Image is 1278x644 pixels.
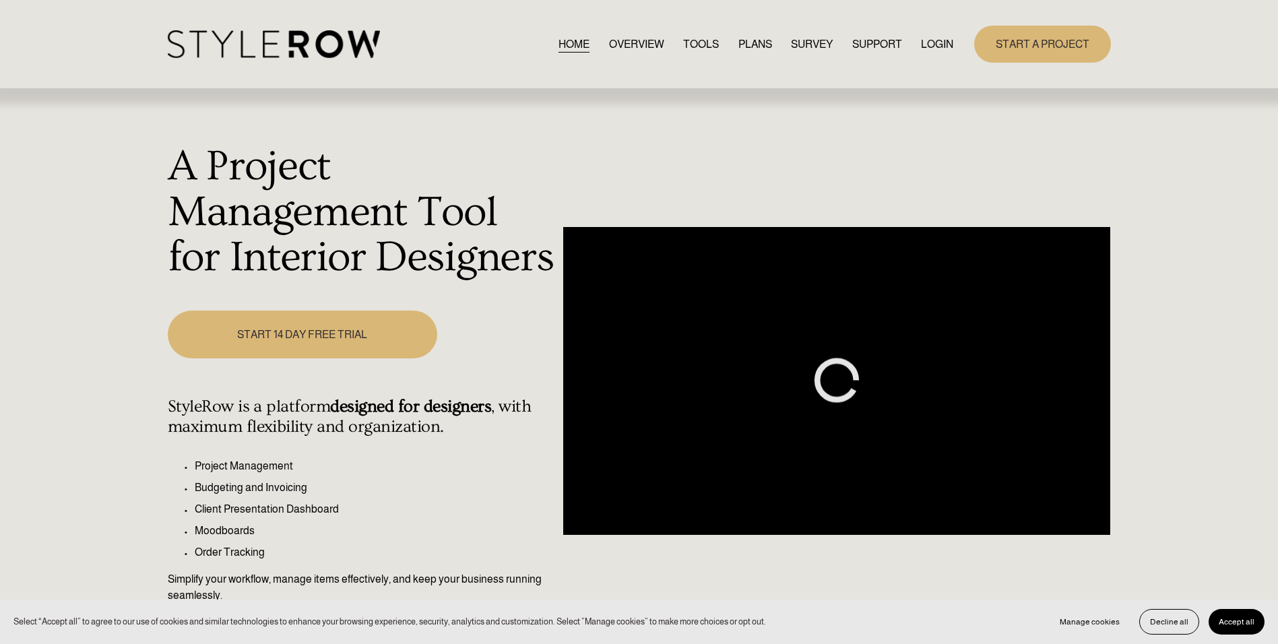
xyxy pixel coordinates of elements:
[609,35,664,53] a: OVERVIEW
[168,571,556,604] p: Simplify your workflow, manage items effectively, and keep your business running seamlessly.
[1209,609,1265,635] button: Accept all
[13,615,766,628] p: Select “Accept all” to agree to our use of cookies and similar technologies to enhance your brows...
[168,144,556,281] h1: A Project Management Tool for Interior Designers
[1139,609,1199,635] button: Decline all
[1060,617,1120,626] span: Manage cookies
[195,458,556,474] p: Project Management
[974,26,1111,63] a: START A PROJECT
[852,35,902,53] a: folder dropdown
[168,30,380,58] img: StyleRow
[921,35,953,53] a: LOGIN
[558,35,589,53] a: HOME
[195,501,556,517] p: Client Presentation Dashboard
[1150,617,1188,626] span: Decline all
[195,544,556,560] p: Order Tracking
[738,35,772,53] a: PLANS
[168,397,556,437] h4: StyleRow is a platform , with maximum flexibility and organization.
[195,480,556,496] p: Budgeting and Invoicing
[330,397,491,416] strong: designed for designers
[852,36,902,53] span: SUPPORT
[1219,617,1254,626] span: Accept all
[1050,609,1130,635] button: Manage cookies
[168,311,437,358] a: START 14 DAY FREE TRIAL
[791,35,833,53] a: SURVEY
[683,35,719,53] a: TOOLS
[195,523,556,539] p: Moodboards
